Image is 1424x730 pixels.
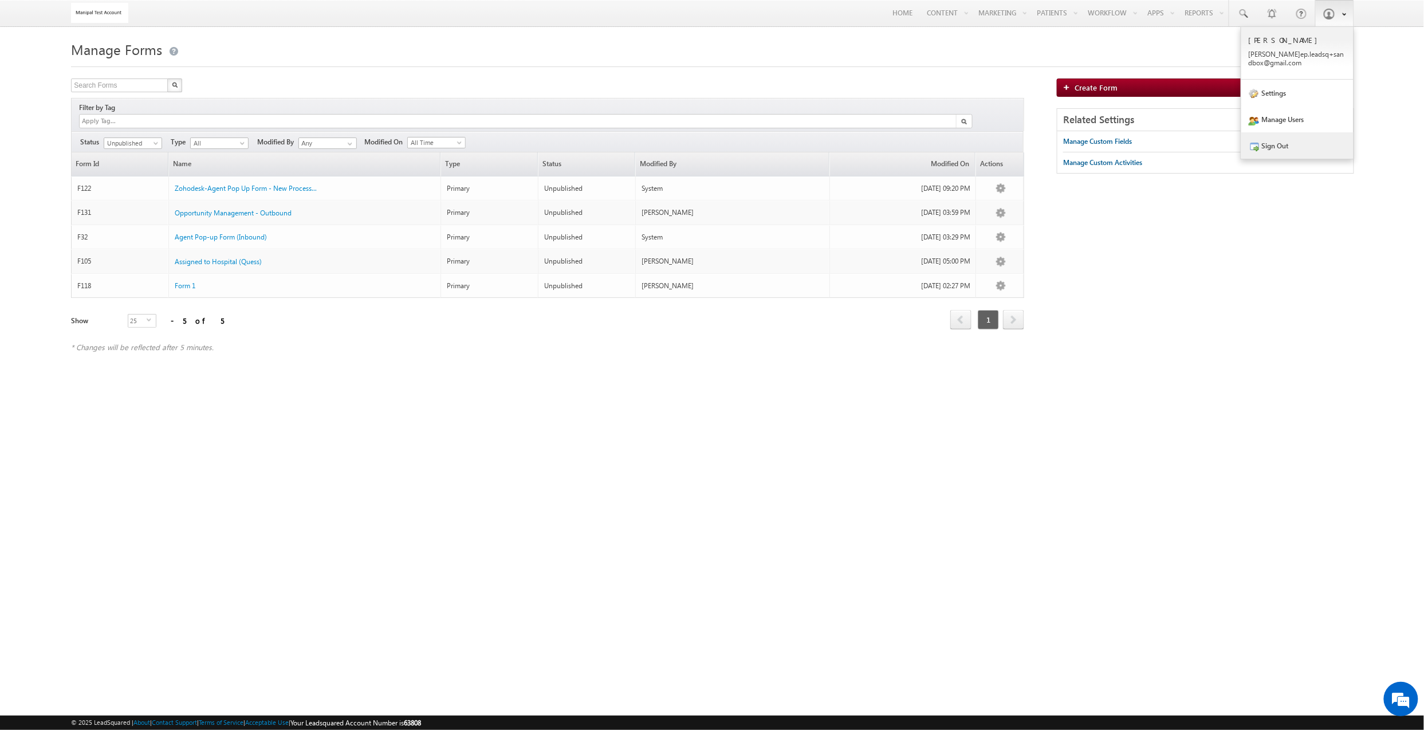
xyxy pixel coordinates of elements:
div: Unpublished [544,232,630,242]
div: Primary [447,207,533,218]
img: Search [172,82,178,88]
span: 25 [128,315,147,327]
a: Terms of Service [199,719,243,726]
div: [PERSON_NAME] [642,207,825,218]
a: Manage Custom Fields [1063,131,1132,152]
p: [PERSON_NAME] [1249,35,1346,45]
span: Modified On [364,137,407,147]
div: Primary [447,256,533,266]
textarea: Type your message and hit 'Enter' [15,106,209,343]
div: System [642,232,825,242]
span: Your Leadsquared Account Number is [290,719,421,727]
span: All Time [408,138,462,148]
div: F32 [77,232,163,242]
a: Opportunity Management - Outbound [175,208,292,218]
div: Related Settings [1057,109,1353,131]
div: Unpublished [544,281,630,291]
a: [PERSON_NAME] [PERSON_NAME]ep.leadsq+sandbox@gmail.com [1241,27,1354,80]
div: Primary [447,183,533,194]
a: Form Id [72,152,168,176]
div: [DATE] 05:00 PM [836,256,970,266]
span: Opportunity Management - Outbound [175,209,292,217]
a: Show All Items [341,138,356,150]
span: Modified By [257,137,298,147]
span: Type [171,137,190,147]
input: Apply Tag... [81,116,149,126]
a: Assigned to Hospital (Quess) [175,257,262,267]
a: About [133,719,150,726]
div: Show [71,316,119,326]
a: Agent Pop-up Form (Inbound) [175,232,267,242]
a: Modified By [636,152,829,176]
a: All [190,138,249,149]
div: Manage Custom Fields [1063,136,1132,147]
a: Name [169,152,440,176]
div: Filter by Tag [79,101,119,114]
input: Type to Search [298,138,357,149]
img: Search [961,119,967,124]
a: prev [950,311,971,329]
span: Agent Pop-up Form (Inbound) [175,233,267,241]
span: prev [950,310,971,329]
div: Minimize live chat window [188,6,215,33]
span: next [1003,310,1024,329]
div: F122 [77,183,163,194]
div: F131 [77,207,163,218]
div: Unpublished [544,207,630,218]
div: Manage Custom Activities [1063,158,1142,168]
div: 1 - 5 of 5 [143,314,224,327]
div: System [642,183,825,194]
a: Zohodesk-Agent Pop Up Form - New Process... [175,183,317,194]
a: Modified On [830,152,975,176]
div: * Changes will be reflected after 5 minutes. [71,342,1024,352]
img: Custom Logo [71,3,128,23]
span: Actions [976,152,1024,176]
div: Unpublished [544,256,630,266]
span: Manage Forms [71,40,162,58]
span: select [147,317,156,323]
span: Assigned to Hospital (Quess) [175,257,262,266]
div: [DATE] 03:29 PM [836,232,970,242]
span: Form 1 [175,281,195,290]
div: [PERSON_NAME] [642,281,825,291]
span: Status [80,137,104,147]
span: Type [441,152,537,176]
span: Create Form [1075,83,1118,92]
span: Status [538,152,635,176]
em: Start Chat [156,353,208,368]
div: [DATE] 02:27 PM [836,281,970,291]
div: [DATE] 09:20 PM [836,183,970,194]
div: Chat with us now [60,60,192,75]
span: 63808 [404,719,421,727]
span: © 2025 LeadSquared | | | | | [71,717,421,728]
a: Manage Users [1241,106,1354,132]
a: next [1003,311,1024,329]
span: All [191,138,245,148]
div: Primary [447,281,533,291]
div: F105 [77,256,163,266]
a: Sign Out [1241,132,1354,159]
a: Acceptable Use [245,719,289,726]
img: d_60004797649_company_0_60004797649 [19,60,48,75]
div: [DATE] 03:59 PM [836,207,970,218]
div: Unpublished [544,183,630,194]
span: 1 [978,310,999,329]
a: All Time [407,137,466,148]
div: F118 [77,281,163,291]
img: add_icon.png [1063,84,1075,91]
p: [PERSON_NAME] ep.le adsq+ sandb ox@gm ail.c om [1249,50,1346,67]
div: Primary [447,232,533,242]
a: Unpublished [104,138,162,149]
span: Zohodesk-Agent Pop Up Form - New Process... [175,184,317,193]
a: Contact Support [152,719,197,726]
a: Manage Custom Activities [1063,152,1142,173]
span: Unpublished [104,138,159,148]
div: [PERSON_NAME] [642,256,825,266]
a: Settings [1241,80,1354,106]
a: Form 1 [175,281,195,291]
